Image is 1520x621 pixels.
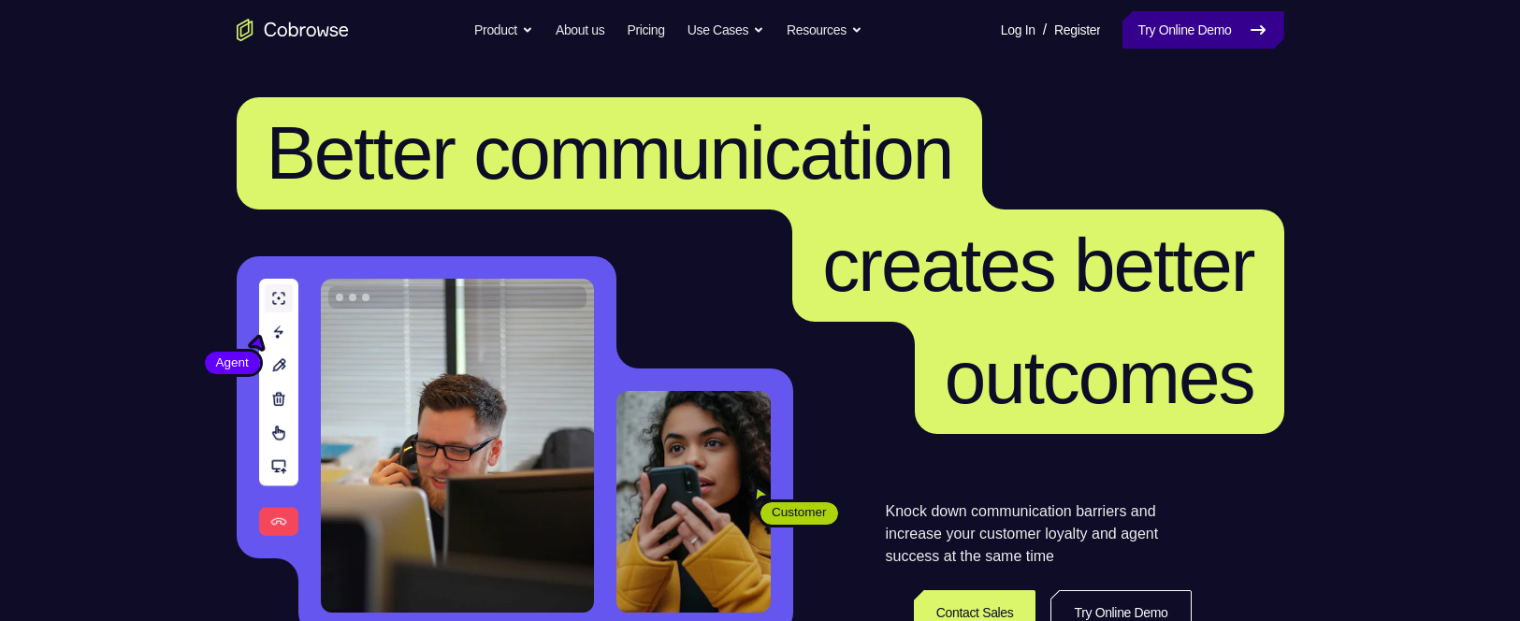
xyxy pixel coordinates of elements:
button: Resources [787,11,862,49]
a: Log In [1001,11,1035,49]
span: outcomes [945,336,1254,419]
a: Register [1054,11,1100,49]
span: creates better [822,224,1253,307]
a: Try Online Demo [1122,11,1283,49]
a: About us [556,11,604,49]
a: Pricing [627,11,664,49]
button: Product [474,11,533,49]
button: Use Cases [688,11,764,49]
span: / [1043,19,1047,41]
a: Go to the home page [237,19,349,41]
p: Knock down communication barriers and increase your customer loyalty and agent success at the sam... [886,500,1192,568]
img: A customer support agent talking on the phone [321,279,594,613]
span: Better communication [267,111,953,195]
img: A customer holding their phone [616,391,771,613]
